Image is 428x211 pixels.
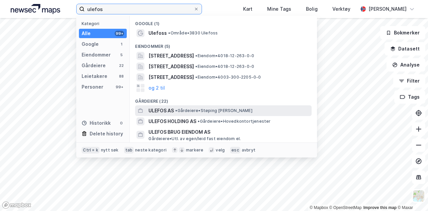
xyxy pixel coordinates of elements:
[385,42,425,56] button: Datasett
[11,4,60,14] img: logo.a4113a55bc3d86da70a041830d287a7e.svg
[82,72,107,80] div: Leietakere
[216,147,225,153] div: velg
[119,120,124,126] div: 0
[115,31,124,36] div: 99+
[195,53,197,58] span: •
[82,119,111,127] div: Historikk
[2,201,31,209] a: Mapbox homepage
[363,205,397,210] a: Improve this map
[119,63,124,68] div: 22
[395,179,428,211] div: Kontrollprogram for chat
[175,108,252,113] span: Gårdeiere • Støping [PERSON_NAME]
[195,53,254,59] span: Eiendom • 4018-12-263-0-0
[119,52,124,58] div: 5
[198,119,200,124] span: •
[310,205,328,210] a: Mapbox
[101,147,119,153] div: nytt søk
[90,130,123,138] div: Delete history
[242,147,255,153] div: avbryt
[148,84,165,92] button: og 2 til
[148,73,194,81] span: [STREET_ADDRESS]
[130,38,317,50] div: Eiendommer (5)
[394,90,425,104] button: Tags
[387,58,425,72] button: Analyse
[130,16,317,28] div: Google (1)
[368,5,407,13] div: [PERSON_NAME]
[195,75,197,80] span: •
[119,74,124,79] div: 88
[115,84,124,90] div: 99+
[380,26,425,39] button: Bokmerker
[119,41,124,47] div: 1
[82,51,111,59] div: Eiendommer
[329,205,362,210] a: OpenStreetMap
[148,128,309,136] span: ULEFOS BRUG EIENDOM AS
[82,62,106,70] div: Gårdeiere
[148,117,196,125] span: ULEFOS HOLDING AS
[175,108,177,113] span: •
[186,147,203,153] div: markere
[195,64,197,69] span: •
[243,5,252,13] div: Kart
[148,29,167,37] span: Ulefoss
[393,74,425,88] button: Filter
[124,147,134,153] div: tab
[82,21,127,26] div: Kategori
[395,179,428,211] iframe: Chat Widget
[148,107,174,115] span: ULEFOS AS
[82,29,91,37] div: Alle
[85,4,194,14] input: Søk på adresse, matrikkel, gårdeiere, leietakere eller personer
[148,63,194,71] span: [STREET_ADDRESS]
[82,147,100,153] div: Ctrl + k
[130,93,317,105] div: Gårdeiere (22)
[168,30,218,36] span: Område • 3830 Ulefoss
[306,5,318,13] div: Bolig
[332,5,350,13] div: Verktøy
[198,119,271,124] span: Gårdeiere • Hovedkontortjenester
[267,5,291,13] div: Mine Tags
[195,64,254,69] span: Eiendom • 4018-12-263-0-0
[82,83,103,91] div: Personer
[148,136,241,141] span: Gårdeiere • Utl. av egen/leid fast eiendom el.
[230,147,240,153] div: esc
[135,147,167,153] div: neste kategori
[168,30,170,35] span: •
[195,75,261,80] span: Eiendom • 4003-300-2205-0-0
[82,40,99,48] div: Google
[148,52,194,60] span: [STREET_ADDRESS]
